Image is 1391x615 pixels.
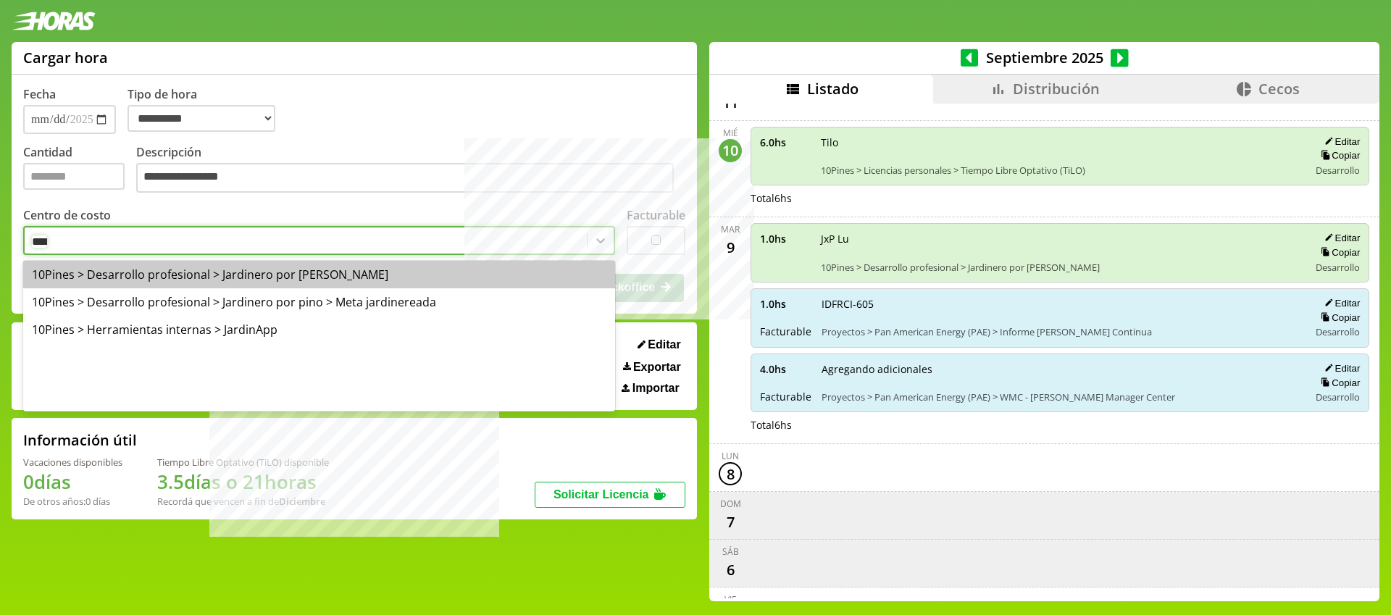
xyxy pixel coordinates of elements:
span: 10Pines > Licencias personales > Tiempo Libre Optativo (TiLO) [821,164,1299,177]
div: dom [720,498,741,510]
span: IDFRCI-605 [822,297,1299,311]
span: Listado [807,79,859,99]
span: 6.0 hs [760,135,811,149]
img: logotipo [12,12,96,30]
span: 10Pines > Desarrollo profesional > Jardinero por [PERSON_NAME] [821,261,1299,274]
label: Tipo de hora [128,86,287,134]
button: Copiar [1316,377,1360,389]
div: 10 [719,139,742,162]
button: Editar [633,338,685,352]
div: sáb [722,545,739,558]
span: Agregando adicionales [822,362,1299,376]
div: 8 [719,462,742,485]
span: Proyectos > Pan American Energy (PAE) > Informe [PERSON_NAME] Continua [822,325,1299,338]
span: Proyectos > Pan American Energy (PAE) > WMC - [PERSON_NAME] Manager Center [822,390,1299,403]
span: Facturable [760,390,811,403]
b: Diciembre [279,495,325,508]
div: Vacaciones disponibles [23,456,122,469]
button: Copiar [1316,246,1360,259]
div: scrollable content [709,104,1379,599]
span: 1.0 hs [760,297,811,311]
span: Exportar [633,361,681,374]
button: Copiar [1316,311,1360,324]
span: Cecos [1258,79,1300,99]
button: Solicitar Licencia [535,482,685,508]
div: 7 [719,510,742,533]
span: Editar [648,338,680,351]
span: Distribución [1013,79,1100,99]
button: Editar [1320,232,1360,244]
span: Desarrollo [1316,261,1360,274]
span: Importar [632,382,680,395]
label: Facturable [627,207,685,223]
span: Tilo [821,135,1299,149]
div: 10Pines > Herramientas internas > JardinApp [23,316,615,343]
h1: Cargar hora [23,48,108,67]
button: Editar [1320,362,1360,375]
div: De otros años: 0 días [23,495,122,508]
button: Editar [1320,297,1360,309]
div: Total 6 hs [751,191,1369,205]
span: Septiembre 2025 [978,48,1111,67]
span: 4.0 hs [760,362,811,376]
label: Descripción [136,144,685,197]
div: 9 [719,235,742,259]
button: Editar [1320,135,1360,148]
label: Centro de costo [23,207,111,223]
span: Desarrollo [1316,390,1360,403]
span: JxP Lu [821,232,1299,246]
button: Copiar [1316,149,1360,162]
div: vie [724,593,737,606]
div: 10Pines > Desarrollo profesional > Jardinero por [PERSON_NAME] [23,261,615,288]
span: Solicitar Licencia [554,488,649,501]
label: Cantidad [23,144,136,197]
select: Tipo de hora [128,105,275,132]
h1: 3.5 días o 21 horas [157,469,329,495]
span: Facturable [760,325,811,338]
button: Exportar [619,360,685,375]
div: mar [721,223,740,235]
span: 1.0 hs [760,232,811,246]
div: Recordá que vencen a fin de [157,495,329,508]
h1: 0 días [23,469,122,495]
div: mié [723,127,738,139]
div: Tiempo Libre Optativo (TiLO) disponible [157,456,329,469]
label: Fecha [23,86,56,102]
div: 6 [719,558,742,581]
span: Desarrollo [1316,164,1360,177]
div: 10Pines > Desarrollo profesional > Jardinero por pino > Meta jardinereada [23,288,615,316]
h2: Información útil [23,430,137,450]
input: Cantidad [23,163,125,190]
div: lun [722,450,739,462]
span: Desarrollo [1316,325,1360,338]
textarea: Descripción [136,163,674,193]
div: Total 6 hs [751,418,1369,432]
